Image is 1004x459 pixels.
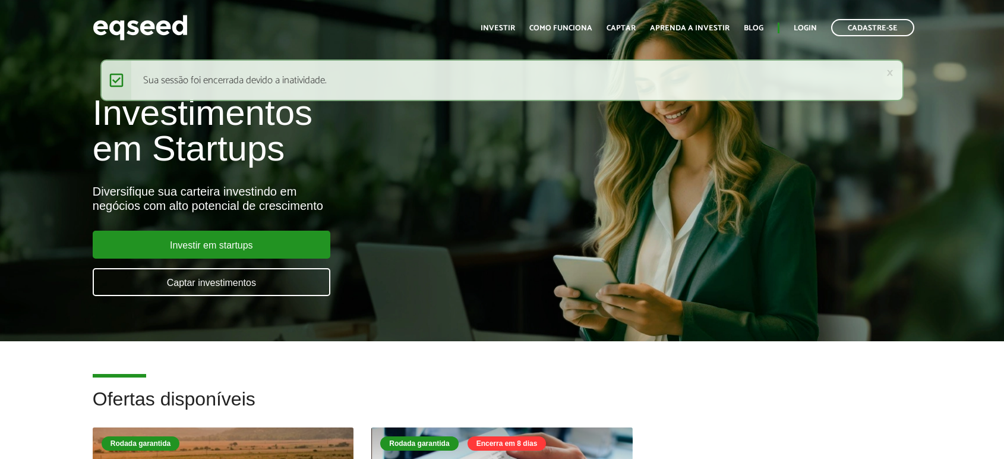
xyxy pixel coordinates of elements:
[744,24,763,32] a: Blog
[100,59,904,101] div: Sua sessão foi encerrada devido a inatividade.
[380,436,458,451] div: Rodada garantida
[93,389,911,427] h2: Ofertas disponíveis
[102,436,179,451] div: Rodada garantida
[468,436,547,451] div: Encerra em 8 dias
[93,268,330,296] a: Captar investimentos
[886,67,894,79] a: ×
[93,12,188,43] img: EqSeed
[831,19,914,36] a: Cadastre-se
[93,95,577,166] h1: Investimentos em Startups
[93,231,330,259] a: Investir em startups
[529,24,592,32] a: Como funciona
[794,24,817,32] a: Login
[650,24,730,32] a: Aprenda a investir
[93,184,577,213] div: Diversifique sua carteira investindo em negócios com alto potencial de crescimento
[481,24,515,32] a: Investir
[607,24,636,32] a: Captar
